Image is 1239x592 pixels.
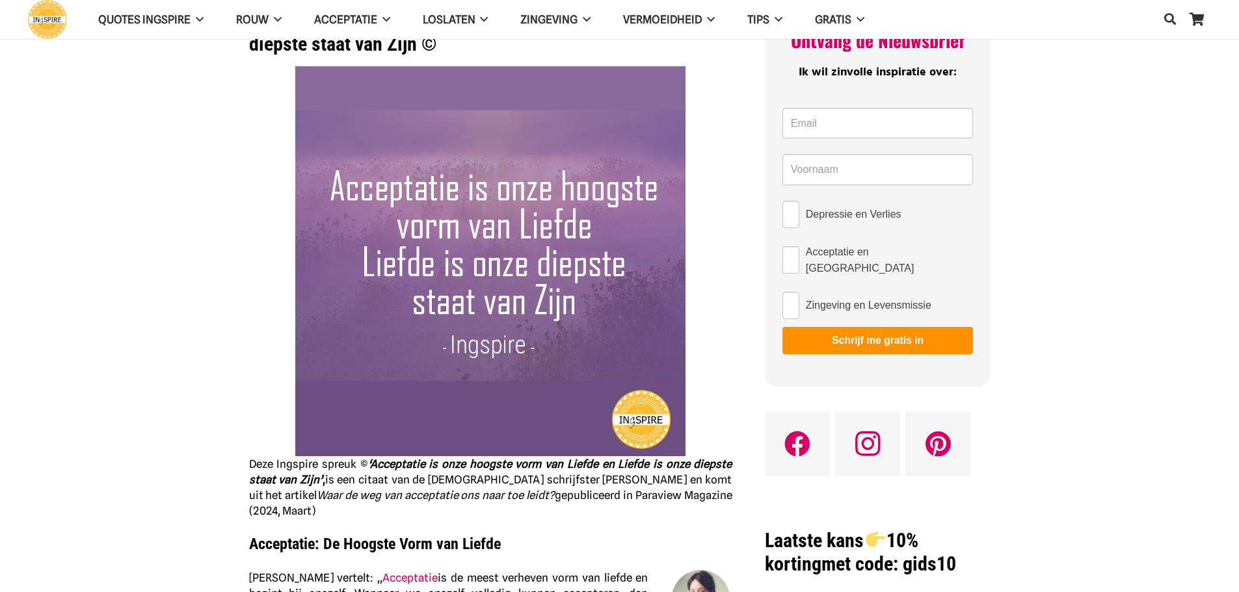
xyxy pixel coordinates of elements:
[905,411,970,476] a: Pinterest
[406,3,505,36] a: Loslaten
[295,66,686,456] img: Acceptatie is onze hoogste vorm van Liefde en Liefde is onze diepste staat van Zijn quote van sch...
[249,535,501,553] strong: Acceptatie: De Hoogste Vorm van Liefde
[382,571,438,584] a: Acceptatie
[782,246,799,274] input: Acceptatie en [GEOGRAPHIC_DATA]
[423,13,475,26] span: Loslaten
[806,206,901,222] span: Depressie en Verlies
[782,327,973,354] button: Schrijf me gratis in
[799,63,957,82] span: Ik wil zinvolle inspiratie over:
[314,13,377,26] span: Acceptatie
[782,154,973,185] input: Voornaam
[806,297,931,313] span: Zingeving en Levensmissie
[317,489,555,502] em: Waar de weg van acceptatie ons naar toe leidt?
[298,3,406,36] a: Acceptatie
[98,13,191,26] span: QUOTES INGSPIRE
[815,13,851,26] span: GRATIS
[782,108,973,139] input: Email
[623,13,702,26] span: VERMOEIDHEID
[520,13,578,26] span: Zingeving
[765,529,918,575] strong: Laatste kans 10% korting
[782,201,799,228] input: Depressie en Verlies
[782,292,799,319] input: Zingeving en Levensmissie
[731,3,799,36] a: TIPS
[1157,4,1183,35] a: Zoeken
[607,3,731,36] a: VERMOEIDHEID
[866,530,885,549] img: 👉
[249,457,732,486] em: ‘Acceptatie is onze hoogste vorm van Liefde en Liefde is onze diepste staat van Zijn
[806,244,973,276] span: Acceptatie en [GEOGRAPHIC_DATA]
[765,529,990,576] h1: met code: gids10
[799,3,881,36] a: GRATIS
[765,411,830,476] a: Facebook
[319,473,325,486] strong: ,
[791,27,965,53] span: Ontvang de Nieuwsbrief
[319,473,323,486] em: ’
[220,3,298,36] a: ROUW
[747,13,769,26] span: TIPS
[835,411,900,476] a: Instagram
[236,13,269,26] span: ROUW
[504,3,607,36] a: Zingeving
[82,3,220,36] a: QUOTES INGSPIRE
